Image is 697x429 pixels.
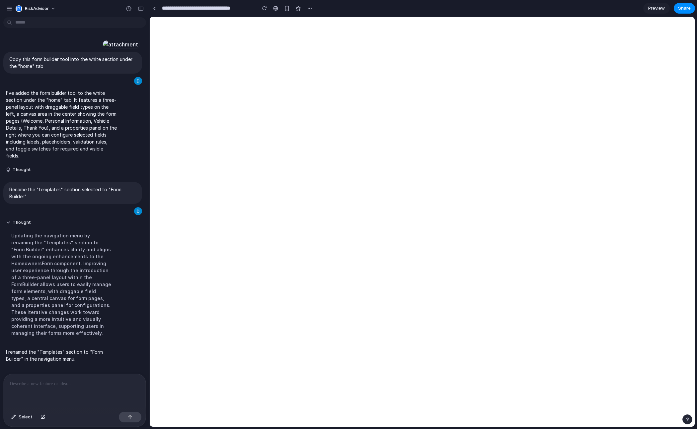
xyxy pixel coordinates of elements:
[9,186,136,200] p: Rename the "templates" section selected to "Form Builder"
[13,3,59,14] button: RiskAdvisor
[648,5,665,12] span: Preview
[19,414,33,420] span: Select
[674,3,695,14] button: Share
[8,412,36,422] button: Select
[6,90,117,159] p: I've added the form builder tool to the white section under the "home" tab. It features a three-p...
[25,5,49,12] span: RiskAdvisor
[9,56,136,70] p: Copy this form builder tool into the white section under the "home" tab
[6,348,117,362] p: I renamed the "Templates" section to "Form Builder" in the navigation menu.
[6,228,117,340] div: Updating the navigation menu by renaming the "Templates" section to "Form Builder" enhances clari...
[678,5,691,12] span: Share
[643,3,670,14] a: Preview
